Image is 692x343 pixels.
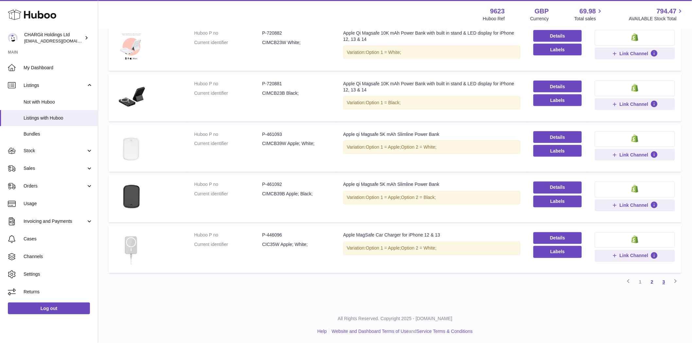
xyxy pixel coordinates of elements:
div: Variation: [343,96,520,109]
span: Listings with Huboo [24,115,93,121]
a: Details [533,232,582,244]
span: Bundles [24,131,93,137]
button: Link Channel [595,149,675,161]
a: 3 [658,276,670,288]
span: Option 1 = Apple; [366,144,401,150]
dt: Current identifier [194,40,262,46]
span: Link Channel [620,51,649,57]
span: Option 2 = Black; [401,195,436,200]
a: Details [533,81,582,92]
div: CHARGit Holdings Ltd [24,32,83,44]
span: AVAILABLE Stock Total [629,16,684,22]
button: Link Channel [595,48,675,59]
dd: P-461092 [262,182,330,188]
span: Option 2 = White; [401,246,437,251]
div: Variation: [343,46,520,59]
span: Link Channel [620,203,649,208]
img: shopify-small.png [631,185,638,193]
strong: 9623 [490,7,505,16]
button: Labels [533,145,582,157]
span: Option 1 = Apple; [366,246,401,251]
dd: P-446096 [262,232,330,238]
span: Invoicing and Payments [24,218,86,224]
span: 794.47 [657,7,677,16]
a: 794.47 AVAILABLE Stock Total [629,7,684,22]
span: 69.98 [580,7,596,16]
div: Variation: [343,140,520,154]
dt: Huboo P no [194,232,262,238]
img: Apple qi Magsafe 5K mAh Slimline Power Bank [115,182,148,214]
div: Variation: [343,242,520,255]
button: Labels [533,94,582,106]
span: Total sales [574,16,603,22]
dt: Current identifier [194,191,262,197]
strong: GBP [535,7,549,16]
div: Apple MagSafe Car Charger for iPhone 12 & 13 [343,232,520,238]
span: Stock [24,148,86,154]
a: Help [318,329,327,334]
dt: Current identifier [194,90,262,96]
a: Details [533,182,582,193]
dd: CIMCB23W White; [262,40,330,46]
div: Apple Qi Magsafe 10K mAh Power Bank with built in stand & LED display for iPhone 12, 13 & 14 [343,81,520,93]
button: Labels [533,44,582,56]
dd: CIMCB39W Apple; White; [262,140,330,147]
img: internalAdmin-9623@internal.huboo.com [8,33,18,43]
p: All Rights Reserved. Copyright 2025 - [DOMAIN_NAME] [103,316,687,322]
div: Currency [530,16,549,22]
span: My Dashboard [24,65,93,71]
dd: CIMCB23B Black; [262,90,330,96]
button: Link Channel [595,250,675,262]
button: Labels [533,246,582,258]
div: Apple qi Magsafe 5K mAh Slimline Power Bank [343,131,520,138]
li: and [329,329,473,335]
span: Listings [24,82,86,89]
dd: CIMCB39B Apple; Black; [262,191,330,197]
dd: P-720882 [262,30,330,36]
img: shopify-small.png [631,135,638,142]
a: 2 [646,276,658,288]
span: Not with Huboo [24,99,93,105]
dt: Huboo P no [194,81,262,87]
dt: Current identifier [194,242,262,248]
span: Option 1 = Apple; [366,195,401,200]
img: shopify-small.png [631,84,638,92]
dd: P-720881 [262,81,330,87]
img: Apple MagSafe Car Charger for iPhone 12 & 13 [115,232,148,265]
span: Link Channel [620,152,649,158]
dt: Current identifier [194,140,262,147]
img: Apple Qi Magsafe 10K mAh Power Bank with built in stand & LED display for iPhone 12, 13 & 14 [115,30,148,63]
span: Cases [24,236,93,242]
span: Channels [24,253,93,260]
span: Link Channel [620,253,649,259]
dt: Huboo P no [194,30,262,36]
span: Link Channel [620,101,649,107]
span: [EMAIL_ADDRESS][DOMAIN_NAME] [24,38,96,43]
a: Details [533,131,582,143]
button: Link Channel [595,200,675,211]
dd: CIC35W Apple; White; [262,242,330,248]
a: 1 [634,276,646,288]
span: Returns [24,289,93,295]
dd: P-461093 [262,131,330,138]
img: Apple qi Magsafe 5K mAh Slimline Power Bank [115,131,148,164]
a: Log out [8,302,90,314]
a: 69.98 Total sales [574,7,603,22]
img: shopify-small.png [631,33,638,41]
span: Settings [24,271,93,277]
div: Variation: [343,191,520,204]
a: Service Terms & Conditions [417,329,473,334]
div: Apple Qi Magsafe 10K mAh Power Bank with built in stand & LED display for iPhone 12, 13 & 14 [343,30,520,42]
dt: Huboo P no [194,182,262,188]
dt: Huboo P no [194,131,262,138]
div: Apple qi Magsafe 5K mAh Slimline Power Bank [343,182,520,188]
div: Huboo Ref [483,16,505,22]
a: Website and Dashboard Terms of Use [332,329,409,334]
img: Apple Qi Magsafe 10K mAh Power Bank with built in stand & LED display for iPhone 12, 13 & 14 [115,81,148,113]
span: Option 1 = Black; [366,100,401,105]
span: Sales [24,165,86,171]
button: Labels [533,196,582,207]
span: Option 1 = White; [366,50,402,55]
img: shopify-small.png [631,236,638,243]
a: Details [533,30,582,42]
